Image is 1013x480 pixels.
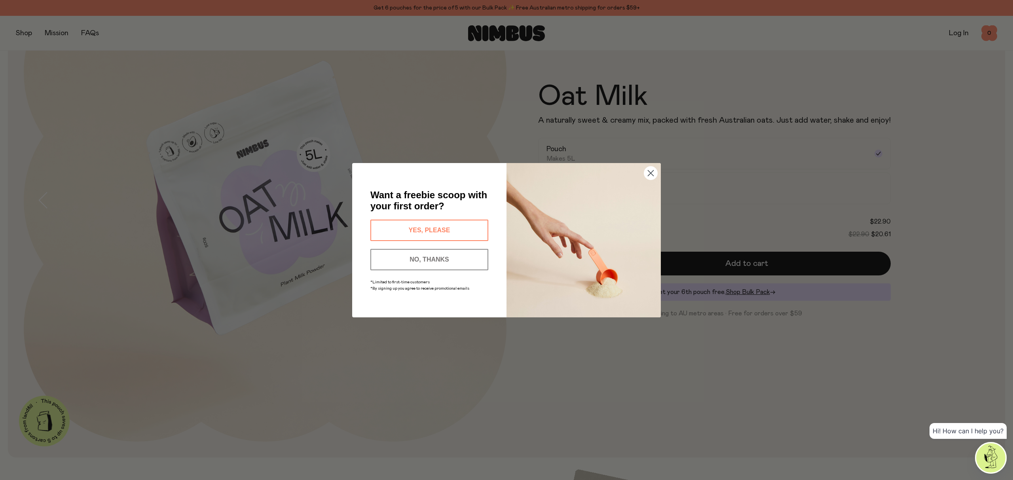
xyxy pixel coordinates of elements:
[976,443,1005,472] img: agent
[644,166,658,180] button: Close dialog
[506,163,661,317] img: c0d45117-8e62-4a02-9742-374a5db49d45.jpeg
[370,249,488,270] button: NO, THANKS
[370,220,488,241] button: YES, PLEASE
[370,190,487,211] span: Want a freebie scoop with your first order?
[370,280,430,284] span: *Limited to first-time customers
[930,423,1007,439] div: Hi! How can I help you?
[370,286,469,290] span: *By signing up you agree to receive promotional emails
